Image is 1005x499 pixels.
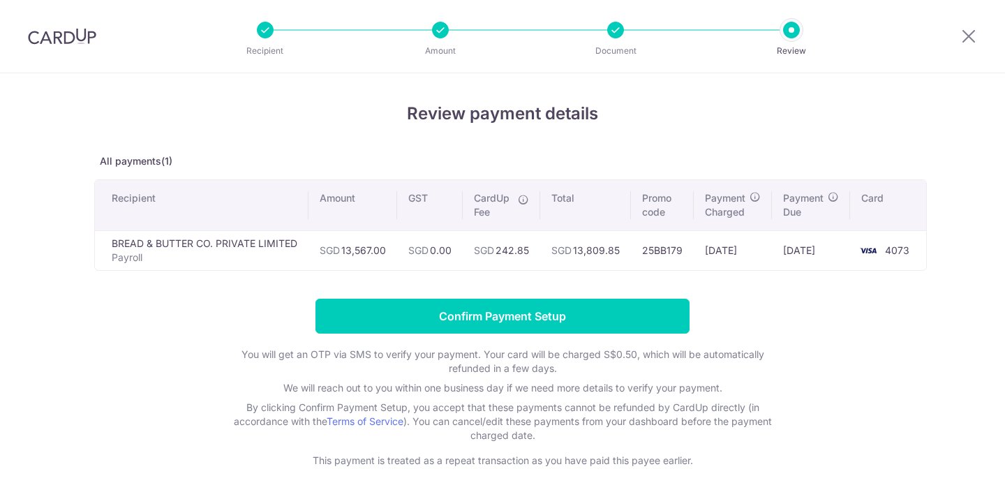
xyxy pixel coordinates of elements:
[740,44,843,58] p: Review
[854,242,882,259] img: <span class="translation_missing" title="translation missing: en.account_steps.new_confirm_form.b...
[463,230,540,270] td: 242.85
[315,299,690,334] input: Confirm Payment Setup
[94,154,911,168] p: All payments(1)
[397,230,463,270] td: 0.00
[631,180,694,230] th: Promo code
[320,244,340,256] span: SGD
[850,180,926,230] th: Card
[223,401,782,442] p: By clicking Confirm Payment Setup, you accept that these payments cannot be refunded by CardUp di...
[408,244,429,256] span: SGD
[223,348,782,375] p: You will get an OTP via SMS to verify your payment. Your card will be charged S$0.50, which will ...
[474,244,494,256] span: SGD
[551,244,572,256] span: SGD
[95,230,308,270] td: BREAD & BUTTER CO. PRIVATE LIMITED
[772,230,850,270] td: [DATE]
[540,230,631,270] td: 13,809.85
[705,191,745,219] span: Payment Charged
[223,381,782,395] p: We will reach out to you within one business day if we need more details to verify your payment.
[694,230,772,270] td: [DATE]
[540,180,631,230] th: Total
[389,44,492,58] p: Amount
[94,101,911,126] h4: Review payment details
[327,415,403,427] a: Terms of Service
[397,180,463,230] th: GST
[885,244,909,256] span: 4073
[783,191,824,219] span: Payment Due
[112,251,297,265] p: Payroll
[308,230,397,270] td: 13,567.00
[28,28,96,45] img: CardUp
[95,180,308,230] th: Recipient
[631,230,694,270] td: 25BB179
[474,191,511,219] span: CardUp Fee
[214,44,317,58] p: Recipient
[223,454,782,468] p: This payment is treated as a repeat transaction as you have paid this payee earlier.
[308,180,397,230] th: Amount
[564,44,667,58] p: Document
